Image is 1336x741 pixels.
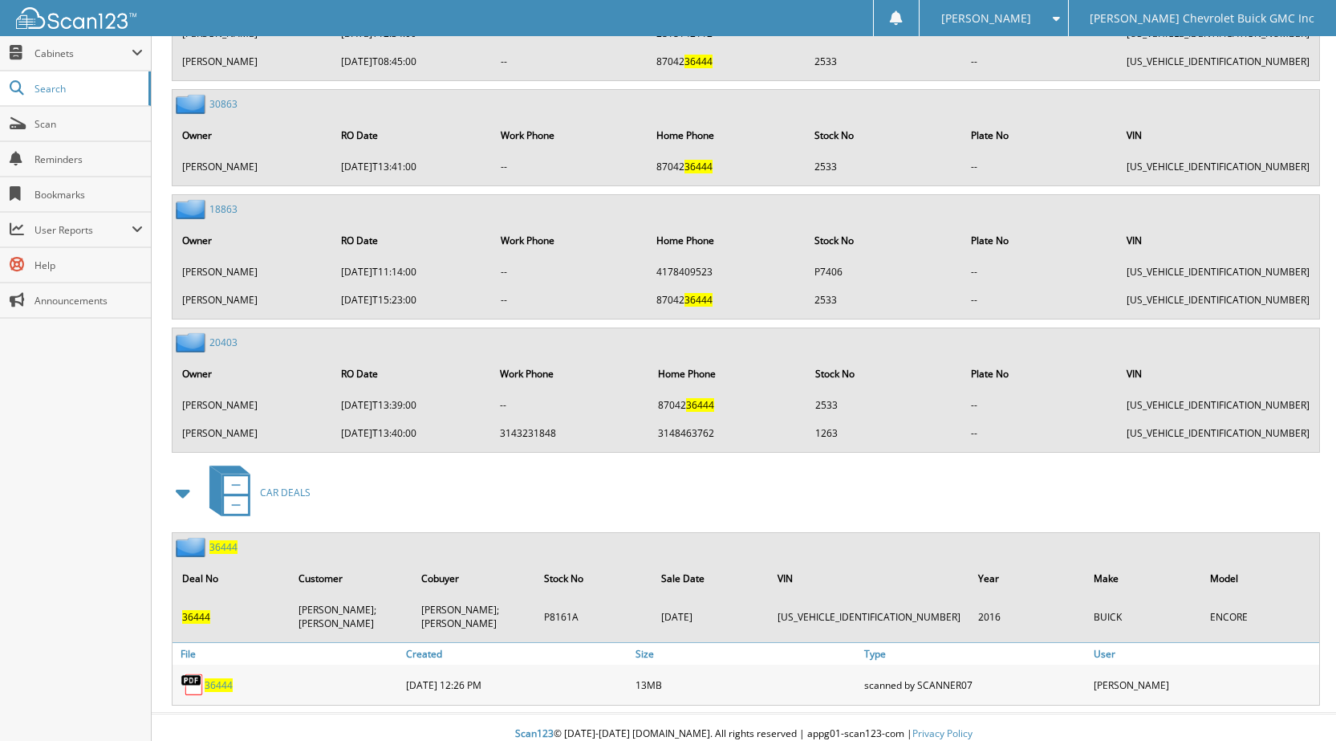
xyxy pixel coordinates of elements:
div: scanned by SCANNER07 [860,669,1090,701]
td: 2533 [806,287,961,313]
span: User Reports [35,223,132,237]
div: [PERSON_NAME] [1090,669,1319,701]
a: 36444 [209,540,238,554]
th: Owner [174,119,331,152]
a: File [173,643,402,665]
th: Owner [174,224,331,257]
th: Deal No [174,562,289,595]
th: Make [1086,562,1200,595]
td: -- [963,420,1117,446]
td: [US_VEHICLE_IDENTIFICATION_NUMBER] [1119,392,1318,418]
td: [US_VEHICLE_IDENTIFICATION_NUMBER] [1119,287,1318,313]
th: Cobuyer [413,562,534,595]
td: BUICK [1086,596,1200,637]
td: [DATE]T08:45:00 [333,48,490,75]
th: Home Phone [648,224,805,257]
th: VIN [770,562,968,595]
a: 30863 [209,97,238,111]
th: Sale Date [653,562,768,595]
td: [US_VEHICLE_IDENTIFICATION_NUMBER] [1119,48,1318,75]
th: Home Phone [650,357,806,390]
td: [DATE]T11:14:00 [333,259,490,285]
th: Customer [290,562,412,595]
td: [US_VEHICLE_IDENTIFICATION_NUMBER] [770,596,968,637]
span: 36444 [684,293,713,307]
td: 3148463762 [650,420,806,446]
span: Help [35,259,143,272]
th: RO Date [333,224,490,257]
td: ENCORE [1202,596,1318,637]
span: Bookmarks [35,188,143,202]
td: 1263 [807,420,961,446]
th: Owner [174,357,331,390]
img: scan123-logo-white.svg [16,7,136,29]
th: Work Phone [492,357,648,390]
th: Work Phone [493,224,648,257]
iframe: Chat Widget [1256,664,1336,741]
span: [PERSON_NAME] [941,14,1031,23]
th: Model [1202,562,1318,595]
td: [PERSON_NAME] [174,48,331,75]
td: -- [492,392,648,418]
td: -- [963,153,1117,180]
span: 36444 [684,160,713,173]
td: 2533 [807,392,961,418]
a: Privacy Policy [912,727,973,740]
div: 13MB [631,669,861,701]
td: -- [963,48,1117,75]
span: [PERSON_NAME] Chevrolet Buick GMC Inc [1090,14,1314,23]
div: [DATE] 12:26 PM [402,669,631,701]
td: 2533 [806,153,960,180]
span: 36444 [684,55,713,68]
th: Stock No [806,119,960,152]
th: Plate No [963,357,1117,390]
td: P7406 [806,259,961,285]
span: Reminders [35,153,143,166]
td: [US_VEHICLE_IDENTIFICATION_NUMBER] [1119,420,1318,446]
th: Work Phone [493,119,648,152]
th: VIN [1119,224,1318,257]
td: 87042 [648,287,805,313]
td: 3143231848 [492,420,648,446]
td: [DATE] [653,596,768,637]
td: [DATE]T15:23:00 [333,287,490,313]
td: [US_VEHICLE_IDENTIFICATION_NUMBER] [1119,259,1318,285]
td: [PERSON_NAME];[PERSON_NAME] [290,596,412,637]
span: 36444 [182,610,210,624]
th: Stock No [806,224,961,257]
span: CAR DEALS [260,486,311,499]
a: 20403 [209,336,238,349]
td: -- [493,48,648,75]
span: Search [35,82,140,96]
img: folder2.png [176,199,209,219]
td: -- [493,153,648,180]
th: RO Date [333,119,490,152]
td: -- [493,259,648,285]
td: [PERSON_NAME] [174,420,331,446]
a: 36444 [205,678,233,692]
td: -- [963,392,1117,418]
td: -- [963,259,1117,285]
td: 87042 [648,153,805,180]
td: [PERSON_NAME] [174,153,331,180]
span: Scan123 [515,727,554,740]
th: VIN [1119,119,1318,152]
a: User [1090,643,1319,665]
td: 2016 [970,596,1084,637]
span: Announcements [35,294,143,307]
span: 36444 [686,398,714,412]
a: CAR DEALS [200,461,311,524]
th: Plate No [963,119,1117,152]
td: [DATE]T13:40:00 [333,420,490,446]
td: P8161A [536,596,652,637]
td: [DATE]T13:39:00 [333,392,490,418]
th: VIN [1119,357,1318,390]
td: 87042 [648,48,805,75]
td: [PERSON_NAME];[PERSON_NAME] [413,596,534,637]
a: 18863 [209,202,238,216]
img: PDF.png [181,673,205,697]
td: [PERSON_NAME] [174,259,331,285]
